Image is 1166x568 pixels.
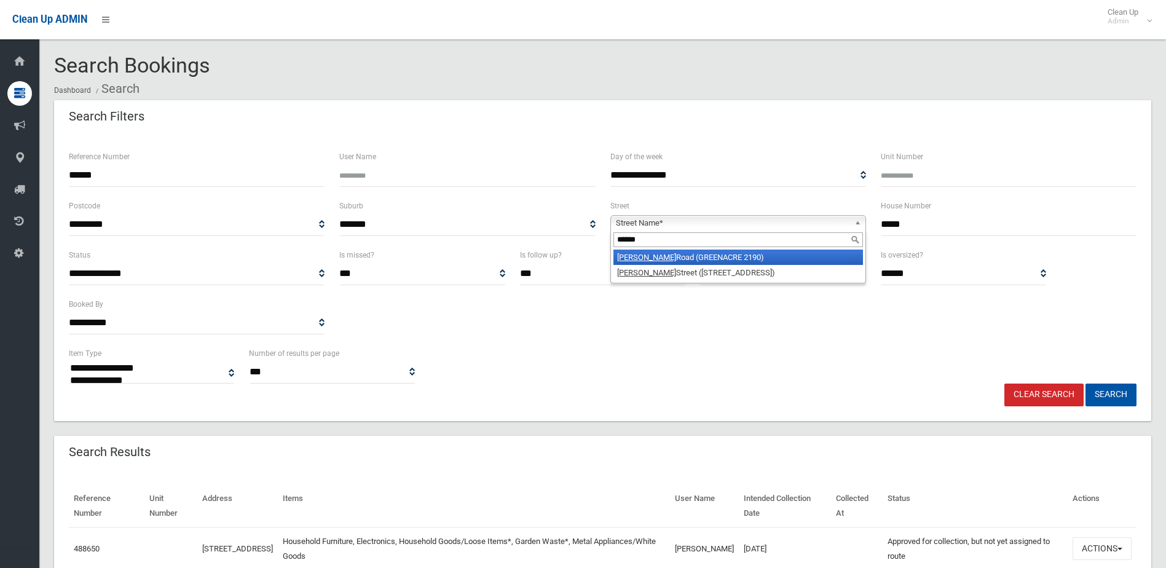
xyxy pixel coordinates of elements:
[1068,485,1136,527] th: Actions
[670,485,739,527] th: User Name
[69,347,101,360] label: Item Type
[54,86,91,95] a: Dashboard
[54,53,210,77] span: Search Bookings
[831,485,883,527] th: Collected At
[616,216,849,231] span: Street Name*
[202,544,273,553] a: [STREET_ADDRESS]
[617,253,676,262] em: [PERSON_NAME]
[339,199,363,213] label: Suburb
[610,150,663,164] label: Day of the week
[881,248,923,262] label: Is oversized?
[883,485,1068,527] th: Status
[69,485,144,527] th: Reference Number
[69,199,100,213] label: Postcode
[520,248,562,262] label: Is follow up?
[1085,384,1136,406] button: Search
[69,248,90,262] label: Status
[69,298,103,311] label: Booked By
[339,248,374,262] label: Is missed?
[610,199,629,213] label: Street
[1073,537,1132,560] button: Actions
[144,485,198,527] th: Unit Number
[278,485,669,527] th: Items
[617,268,676,277] em: [PERSON_NAME]
[1004,384,1084,406] a: Clear Search
[881,199,931,213] label: House Number
[249,347,339,360] label: Number of results per page
[613,265,863,280] li: Street ([STREET_ADDRESS])
[339,150,376,164] label: User Name
[93,77,140,100] li: Search
[12,14,87,25] span: Clean Up ADMIN
[54,440,165,464] header: Search Results
[54,105,159,128] header: Search Filters
[739,485,831,527] th: Intended Collection Date
[69,150,130,164] label: Reference Number
[613,250,863,265] li: Road (GREENACRE 2190)
[1101,7,1151,26] span: Clean Up
[1108,17,1138,26] small: Admin
[881,150,923,164] label: Unit Number
[197,485,278,527] th: Address
[74,544,100,553] a: 488650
